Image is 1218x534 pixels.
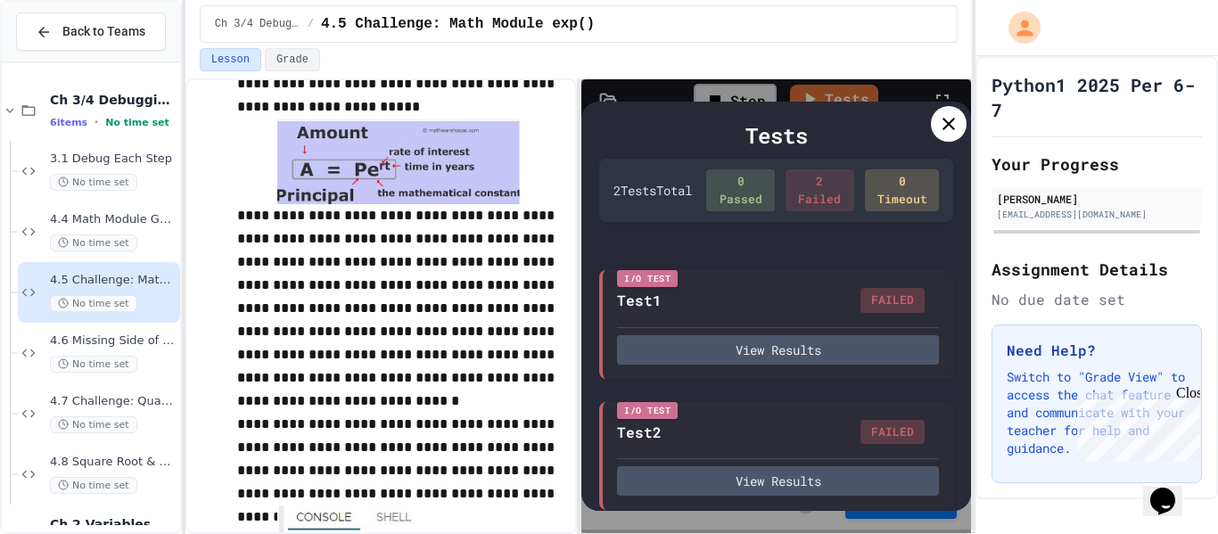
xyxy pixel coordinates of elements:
[613,181,692,200] div: 2 Test s Total
[992,152,1202,177] h2: Your Progress
[992,257,1202,282] h2: Assignment Details
[617,422,662,443] div: Test2
[617,335,939,365] button: View Results
[50,416,137,433] span: No time set
[865,169,940,211] div: 0 Timeout
[617,270,678,287] div: I/O Test
[50,356,137,373] span: No time set
[786,169,854,211] div: 2 Failed
[617,466,939,496] button: View Results
[321,13,595,35] span: 4.5 Challenge: Math Module exp()
[617,402,678,419] div: I/O Test
[105,117,169,128] span: No time set
[50,333,177,349] span: 4.6 Missing Side of a Triangle
[1007,368,1187,457] p: Switch to "Grade View" to access the chat feature and communicate with your teacher for help and ...
[50,394,177,409] span: 4.7 Challenge: Quadratic Formula
[997,191,1197,207] div: [PERSON_NAME]
[7,7,123,113] div: Chat with us now!Close
[617,290,662,311] div: Test1
[1070,385,1200,461] iframe: chat widget
[265,48,320,71] button: Grade
[997,208,1197,221] div: [EMAIL_ADDRESS][DOMAIN_NAME]
[62,22,145,41] span: Back to Teams
[50,234,137,251] span: No time set
[308,17,314,31] span: /
[706,169,775,211] div: 0 Passed
[992,289,1202,310] div: No due date set
[860,288,925,313] div: FAILED
[1007,340,1187,361] h3: Need Help?
[50,152,177,167] span: 3.1 Debug Each Step
[1143,463,1200,516] iframe: chat widget
[860,420,925,445] div: FAILED
[992,72,1202,122] h1: Python1 2025 Per 6-7
[599,119,953,152] div: Tests
[50,516,177,532] span: Ch 2 Variables, Statements & Expressions
[50,477,137,494] span: No time set
[50,174,137,191] span: No time set
[200,48,261,71] button: Lesson
[215,17,300,31] span: Ch 3/4 Debugging/Modules
[50,273,177,288] span: 4.5 Challenge: Math Module exp()
[50,295,137,312] span: No time set
[50,455,177,470] span: 4.8 Square Root & Absolute Value
[50,212,177,227] span: 4.4 Math Module GCD
[50,117,87,128] span: 6 items
[990,7,1045,48] div: My Account
[50,92,177,108] span: Ch 3/4 Debugging/Modules
[95,115,98,129] span: •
